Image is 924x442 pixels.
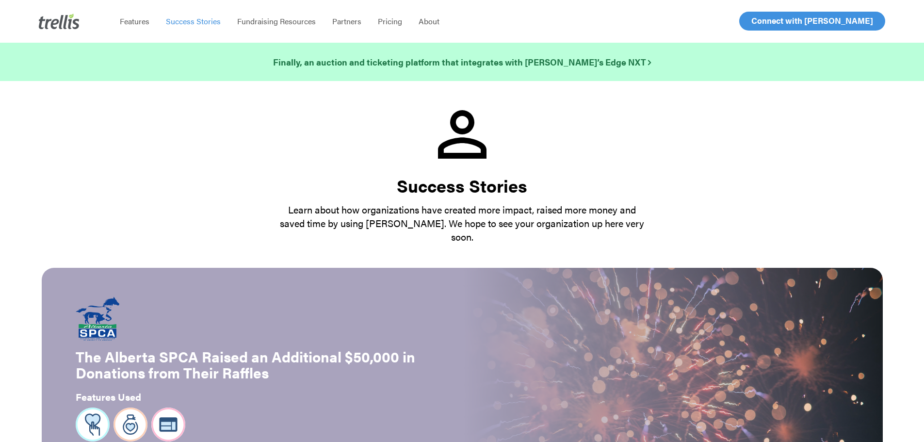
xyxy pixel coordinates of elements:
a: Pricing [370,16,410,26]
p: Learn about how organizations have created more impact, raised more money and saved time by using... [278,203,647,244]
a: Fundraising Resources [229,16,324,26]
span: About [419,16,439,27]
a: Partners [324,16,370,26]
a: About [410,16,448,26]
img: Trellis [39,14,80,29]
a: Features [112,16,158,26]
a: Success Stories [158,16,229,26]
strong: Features Used [76,390,141,404]
img: Group-10137.svg [76,408,110,442]
img: Group-11637.svg [151,408,185,442]
strong: Success Stories [397,173,527,198]
span: Fundraising Resources [237,16,316,27]
a: Finally, an auction and ticketing platform that integrates with [PERSON_NAME]’s Edge NXT [273,55,651,69]
strong: Finally, an auction and ticketing platform that integrates with [PERSON_NAME]’s Edge NXT [273,56,651,68]
a: Connect with [PERSON_NAME] [739,12,885,31]
span: Pricing [378,16,402,27]
img: success_stories_icon.svg [438,110,486,159]
span: Success Stories [166,16,221,27]
img: Group-11644-1.svg [113,408,147,442]
span: Features [120,16,149,27]
span: Connect with [PERSON_NAME] [751,15,873,26]
strong: The Alberta SPCA Raised an Additional $50,000 in Donations from Their Raffles [76,346,415,383]
span: Partners [332,16,361,27]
